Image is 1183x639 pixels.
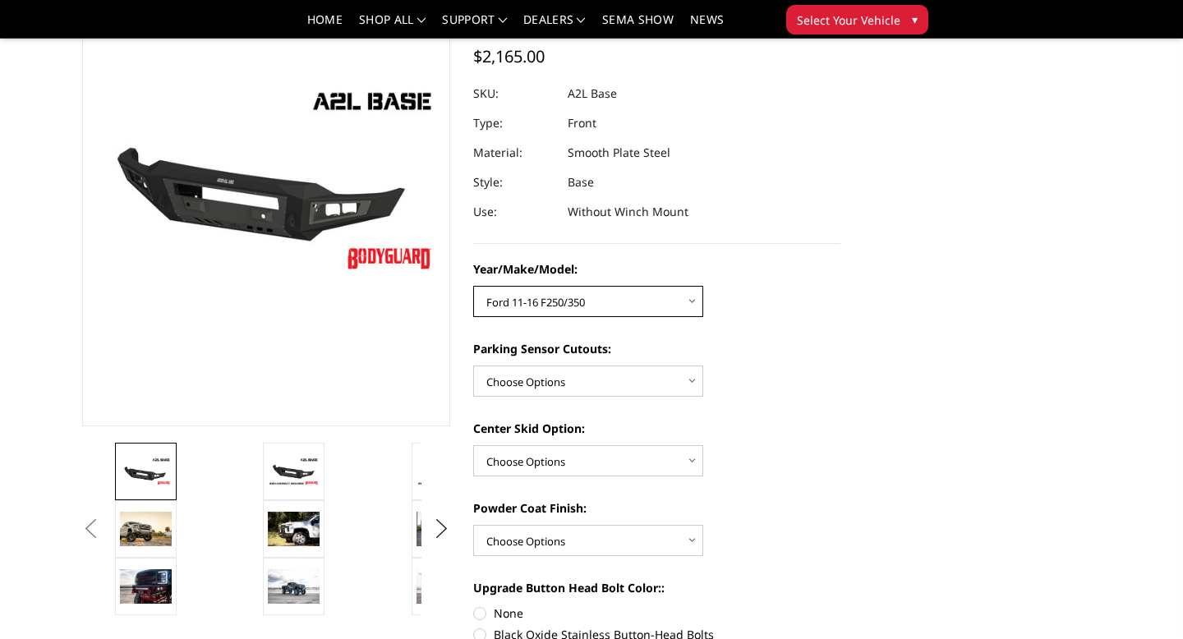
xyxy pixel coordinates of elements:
[429,517,453,541] button: Next
[120,457,172,485] img: A2L Series - Base Front Bumper (Non Winch)
[473,499,841,517] label: Powder Coat Finish:
[417,512,468,546] img: 2020 RAM HD - Available in single light bar configuration only
[568,197,688,227] dd: Without Winch Mount
[797,11,900,29] span: Select Your Vehicle
[602,14,674,38] a: SEMA Show
[120,569,172,604] img: A2L Series - Base Front Bumper (Non Winch)
[473,340,841,357] label: Parking Sensor Cutouts:
[442,14,507,38] a: Support
[473,138,555,168] dt: Material:
[268,569,320,603] img: A2L Series - Base Front Bumper (Non Winch)
[268,457,320,485] img: A2L Series - Base Front Bumper (Non Winch)
[473,420,841,437] label: Center Skid Option:
[120,512,172,547] img: 2019 GMC 1500
[473,45,545,67] span: $2,165.00
[268,512,320,546] img: 2020 Chevrolet HD - Compatible with block heater connection
[568,108,596,138] dd: Front
[473,260,841,278] label: Year/Make/Model:
[912,11,918,28] span: ▾
[417,457,468,485] img: A2L Series - Base Front Bumper (Non Winch)
[307,14,343,38] a: Home
[786,5,928,34] button: Select Your Vehicle
[523,14,586,38] a: Dealers
[78,517,103,541] button: Previous
[568,138,670,168] dd: Smooth Plate Steel
[690,14,724,38] a: News
[473,605,841,622] label: None
[568,79,617,108] dd: A2L Base
[473,168,555,197] dt: Style:
[568,168,594,197] dd: Base
[473,79,555,108] dt: SKU:
[417,569,468,604] img: A2L Series - Base Front Bumper (Non Winch)
[1101,560,1183,639] iframe: Chat Widget
[473,108,555,138] dt: Type:
[473,197,555,227] dt: Use:
[473,579,841,596] label: Upgrade Button Head Bolt Color::
[359,14,426,38] a: shop all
